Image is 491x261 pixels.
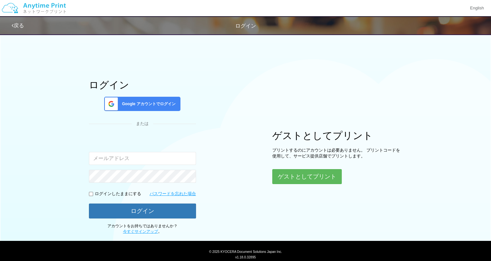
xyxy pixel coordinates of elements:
p: プリントするのにアカウントは必要ありません。 プリントコードを使用して、サービス提供店舗でプリントします。 [272,147,402,159]
button: ログイン [89,204,196,218]
span: Google アカウントでログイン [119,101,176,107]
span: ログイン [235,23,256,29]
a: パスワードを忘れた場合 [150,191,196,197]
span: © 2025 KYOCERA Document Solutions Japan Inc. [209,249,282,254]
span: 。 [123,229,162,234]
input: メールアドレス [89,152,196,165]
div: または [89,121,196,127]
p: アカウントをお持ちではありませんか？ [89,223,196,234]
h1: ログイン [89,80,196,90]
a: 今すぐサインアップ [123,229,158,234]
a: 戻る [12,23,24,28]
h1: ゲストとしてプリント [272,130,402,141]
button: ゲストとしてプリント [272,169,342,184]
p: ログインしたままにする [95,191,141,197]
span: v1.18.0.32895 [235,255,256,259]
